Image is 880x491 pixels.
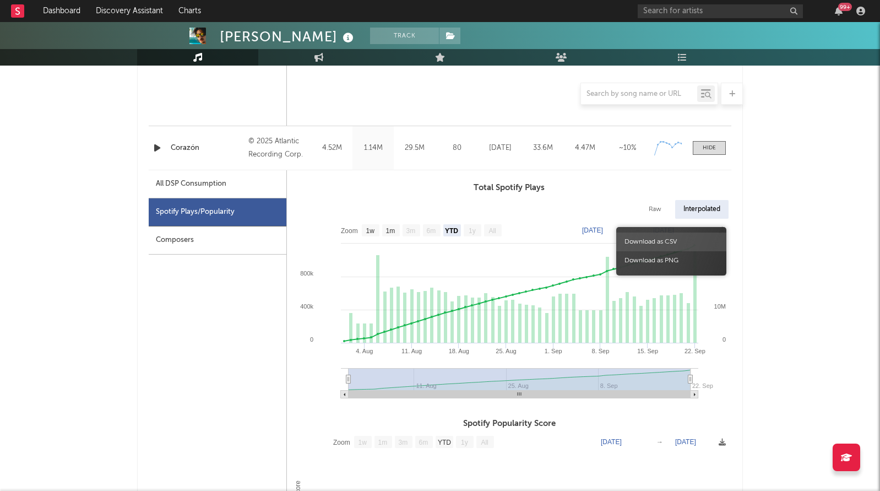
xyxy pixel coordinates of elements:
div: 80 [438,143,476,154]
text: Zoom [333,439,350,446]
text: 6m [427,227,436,235]
button: Track [370,28,439,44]
text: 0 [310,336,313,343]
text: [DATE] [675,438,696,446]
span: Download as CSV [616,233,726,251]
text: 1y [469,227,476,235]
span: Download as PNG [616,251,726,270]
text: 1. Sep [545,348,562,354]
div: 29.5M [396,143,432,154]
div: All DSP Consumption [149,170,286,198]
div: 4.47M [567,143,604,154]
text: 8. Sep [592,348,610,354]
div: ~ 10 % [609,143,646,154]
text: 3m [406,227,416,235]
text: 1w [358,439,367,446]
div: 33.6M [524,143,561,154]
text: All [488,227,496,235]
input: Search by song name or URL [581,90,697,99]
div: All DSP Consumption [156,177,226,191]
h3: Spotify Popularity Score [287,417,731,430]
text: 10M [714,303,726,310]
text: → [656,438,663,446]
div: © 2025 Atlantic Recording Corp. [248,135,308,161]
div: Composers [149,226,286,255]
text: 11. Aug [401,348,422,354]
text: 22. Sep [685,348,705,354]
text: 4. Aug [356,348,373,354]
text: 3m [399,439,408,446]
text: 6m [419,439,428,446]
h3: Total Spotify Plays [287,181,731,195]
text: 18. Aug [449,348,469,354]
div: Raw [640,200,670,219]
a: Corazón [171,143,243,154]
text: → [634,226,641,234]
div: Interpolated [675,200,729,219]
text: YTD [445,227,458,235]
button: 99+ [835,7,843,15]
text: 800k [300,270,313,277]
text: [DATE] [653,226,674,234]
text: YTD [438,439,451,446]
text: 1w [366,227,375,235]
input: Search for artists [638,4,803,18]
text: 22. Sep [692,382,713,389]
text: 0 [723,336,726,343]
div: 4.52M [314,143,350,154]
div: 99 + [838,3,852,11]
text: 400k [300,303,313,310]
div: 1.14M [355,143,391,154]
div: [DATE] [482,143,519,154]
text: [DATE] [601,438,622,446]
text: 15. Sep [637,348,658,354]
text: 1m [386,227,395,235]
text: 1m [378,439,388,446]
div: [PERSON_NAME] [220,28,356,46]
text: Zoom [341,227,358,235]
text: [DATE] [582,226,603,234]
text: All [481,439,488,446]
text: 1y [461,439,468,446]
div: Spotify Plays/Popularity [149,198,286,226]
text: 25. Aug [496,348,516,354]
